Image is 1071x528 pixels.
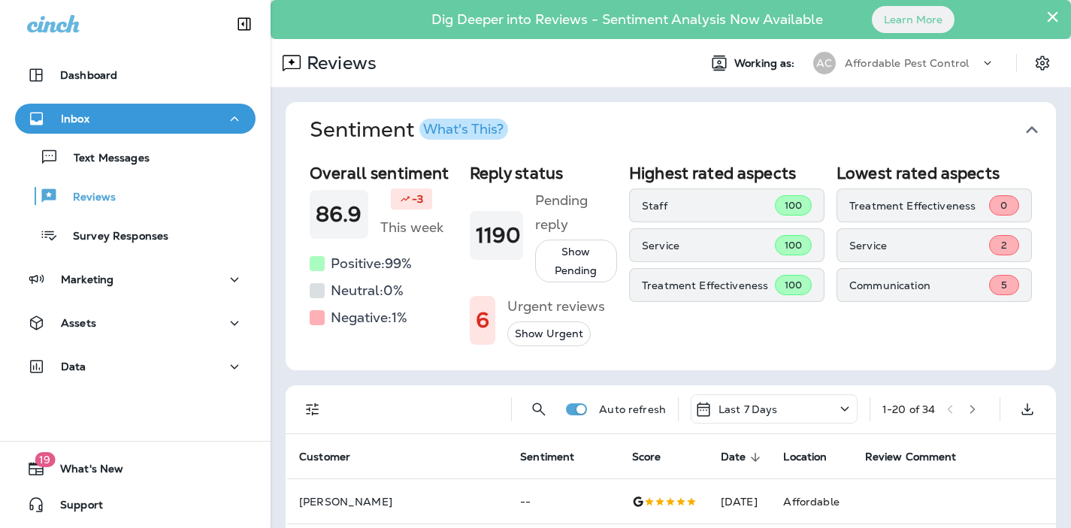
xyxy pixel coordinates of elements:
p: Treatment Effectiveness [849,200,989,212]
p: Assets [61,317,96,329]
span: Score [632,451,681,464]
span: 0 [1000,199,1007,212]
h5: Positive: 99 % [331,252,412,276]
span: 100 [785,199,802,212]
p: Communication [849,279,989,291]
h5: Negative: 1 % [331,306,407,330]
p: Affordable Pest Control [845,57,969,69]
h5: Neutral: 0 % [331,279,404,303]
span: 2 [1001,239,1007,252]
p: Reviews [301,52,377,74]
span: Customer [299,451,350,463]
div: AC [813,52,836,74]
button: Inbox [15,104,256,134]
button: Dashboard [15,60,256,90]
span: Location [783,451,827,463]
span: Date [721,451,766,464]
button: Learn More [872,6,955,33]
p: Text Messages [59,152,150,166]
button: Marketing [15,264,256,294]
span: Customer [299,451,370,464]
p: Dashboard [60,69,117,81]
button: Show Pending [535,240,617,282]
span: 100 [785,279,802,291]
button: Search Reviews [524,394,554,424]
span: Location [783,451,846,464]
h2: Lowest rated aspects [837,164,1032,183]
button: 19What's New [15,454,256,484]
p: Survey Responses [58,230,168,244]
p: Last 7 Days [719,403,778,415]
h5: This week [380,216,443,240]
h1: 86.9 [316,202,362,227]
button: Close [1045,5,1060,29]
span: Support [45,499,103,517]
h2: Overall sentiment [310,164,458,183]
button: Data [15,351,256,382]
button: Survey Responses [15,219,256,251]
span: Sentiment [520,451,574,463]
button: Reviews [15,180,256,212]
button: Show Urgent [507,321,591,346]
span: 100 [785,239,802,252]
td: [DATE] [709,479,772,524]
button: Support [15,490,256,520]
div: What's This? [423,122,504,136]
td: -- [508,479,620,524]
span: Affordable [783,495,839,508]
span: 19 [35,452,55,467]
p: Marketing [61,273,113,285]
p: Data [61,361,86,373]
span: 5 [1001,279,1007,291]
p: Service [642,240,775,252]
p: Staff [642,200,775,212]
span: What's New [45,463,123,481]
button: Filters [298,394,328,424]
button: Settings [1029,50,1056,77]
button: SentimentWhat's This? [298,102,1068,158]
p: Inbox [61,113,89,125]
h5: Pending reply [535,189,617,237]
p: Dig Deeper into Reviews - Sentiment Analysis Now Available [388,17,867,22]
span: Date [721,451,746,463]
p: Reviews [58,191,116,205]
h1: Sentiment [310,117,508,143]
h1: 1190 [476,223,517,248]
button: What's This? [419,119,508,140]
button: Export as CSV [1012,394,1042,424]
span: Review Comment [865,451,957,463]
p: [PERSON_NAME] [299,496,496,508]
span: Sentiment [520,451,594,464]
h5: Urgent reviews [507,294,605,318]
p: -3 [412,192,423,207]
h2: Reply status [470,164,618,183]
h1: 6 [476,308,489,333]
button: Collapse Sidebar [223,9,265,39]
div: 1 - 20 of 34 [882,403,935,415]
h2: Highest rated aspects [629,164,824,183]
span: Score [632,451,661,463]
span: Review Comment [865,451,976,464]
div: SentimentWhat's This? [286,158,1056,370]
span: Working as: [734,57,798,70]
button: Text Messages [15,141,256,173]
button: Assets [15,308,256,338]
p: Auto refresh [599,403,666,415]
p: Service [849,240,989,252]
p: Treatment Effectiveness [642,279,775,291]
